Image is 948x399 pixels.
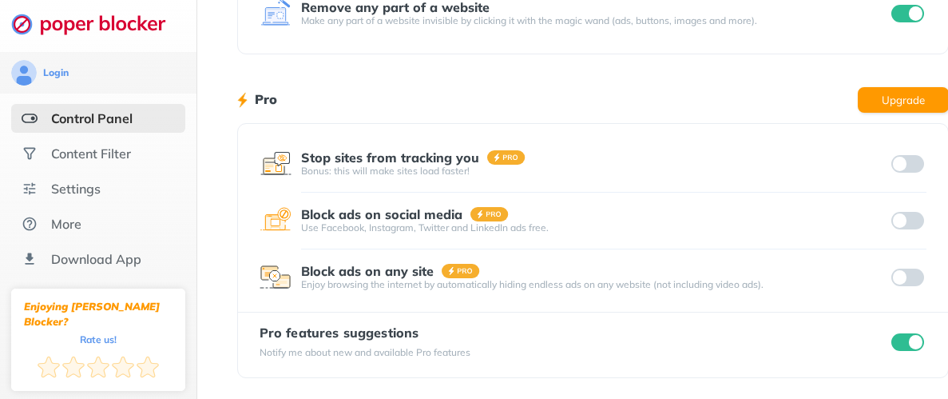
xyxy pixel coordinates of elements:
[255,89,277,110] h1: Pro
[11,13,183,35] img: logo-webpage.svg
[260,148,292,180] img: feature icon
[260,346,470,359] div: Notify me about new and available Pro features
[301,150,479,165] div: Stop sites from tracking you
[260,205,292,237] img: feature icon
[22,216,38,232] img: about.svg
[22,181,38,197] img: settings.svg
[301,207,462,221] div: Block ads on social media
[237,90,248,110] img: lighting bolt
[301,165,888,178] div: Bonus: this will make sites load faster!
[51,216,81,232] div: More
[22,251,38,267] img: download-app.svg
[11,60,37,86] img: avatar.svg
[301,221,888,234] div: Use Facebook, Instagram, Twitter and LinkedIn ads free.
[51,146,131,162] div: Content Filter
[487,150,526,165] img: pro-badge.svg
[51,181,101,197] div: Settings
[442,264,480,278] img: pro-badge.svg
[51,251,141,267] div: Download App
[260,325,470,340] div: Pro features suggestions
[301,264,434,278] div: Block ads on any site
[301,14,888,27] div: Make any part of a website invisible by clicking it with the magic wand (ads, buttons, images and...
[22,146,38,162] img: social.svg
[301,278,888,291] div: Enjoy browsing the internet by automatically hiding endless ads on any website (not including vid...
[24,299,173,329] div: Enjoying [PERSON_NAME] Blocker?
[470,207,509,221] img: pro-badge.svg
[22,110,38,126] img: features-selected.svg
[51,110,133,126] div: Control Panel
[80,336,117,343] div: Rate us!
[43,66,69,79] div: Login
[260,261,292,293] img: feature icon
